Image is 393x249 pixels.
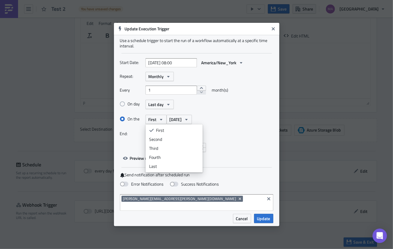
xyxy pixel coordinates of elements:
[201,59,237,66] span: America/New_York
[149,136,199,142] div: Second
[123,196,236,201] span: [PERSON_NAME][EMAIL_ADDRESS][PERSON_NAME][DOMAIN_NAME]
[149,73,164,80] span: Monthly
[197,90,206,95] button: decrement
[120,38,273,49] div: Use a schedule trigger to start the run of a workflow automatically at a specific time interval.
[212,86,229,95] span: month(s)
[149,163,199,169] div: Last
[233,214,251,223] button: Cancel
[149,145,199,151] div: Third
[149,101,164,108] span: Last day
[120,72,143,81] label: Repeat:
[120,153,186,163] button: Preview next scheduled runs
[120,129,143,138] label: End:
[120,101,146,107] label: On day
[167,115,192,124] button: [DATE]
[120,181,164,187] label: Error Notifications
[238,196,243,202] button: Remove Tag
[120,58,143,67] label: Start Date:
[120,86,143,95] label: Every
[149,154,199,160] div: Fourth
[120,116,146,122] label: On the
[170,181,219,187] label: Success Notifications
[146,72,174,81] button: Monthly
[130,155,183,161] span: Preview next scheduled runs
[146,100,174,109] button: Last day
[170,116,182,123] span: [DATE]
[269,24,278,33] button: Close
[120,172,273,178] label: Send notification after scheduled run
[198,58,247,67] button: America/New_York
[254,214,273,223] button: Update
[156,127,199,133] div: First
[373,229,387,243] div: Open Intercom Messenger
[149,116,157,123] span: First
[2,2,287,7] body: Rich Text Area. Press ALT-0 for help.
[197,86,206,90] button: increment
[146,58,197,67] input: YYYY-MM-DD HH:mm
[265,195,272,202] button: Clear selected items
[236,215,248,222] span: Cancel
[124,26,269,32] h6: Update Execution Trigger
[146,115,167,124] button: First
[257,215,270,222] span: Update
